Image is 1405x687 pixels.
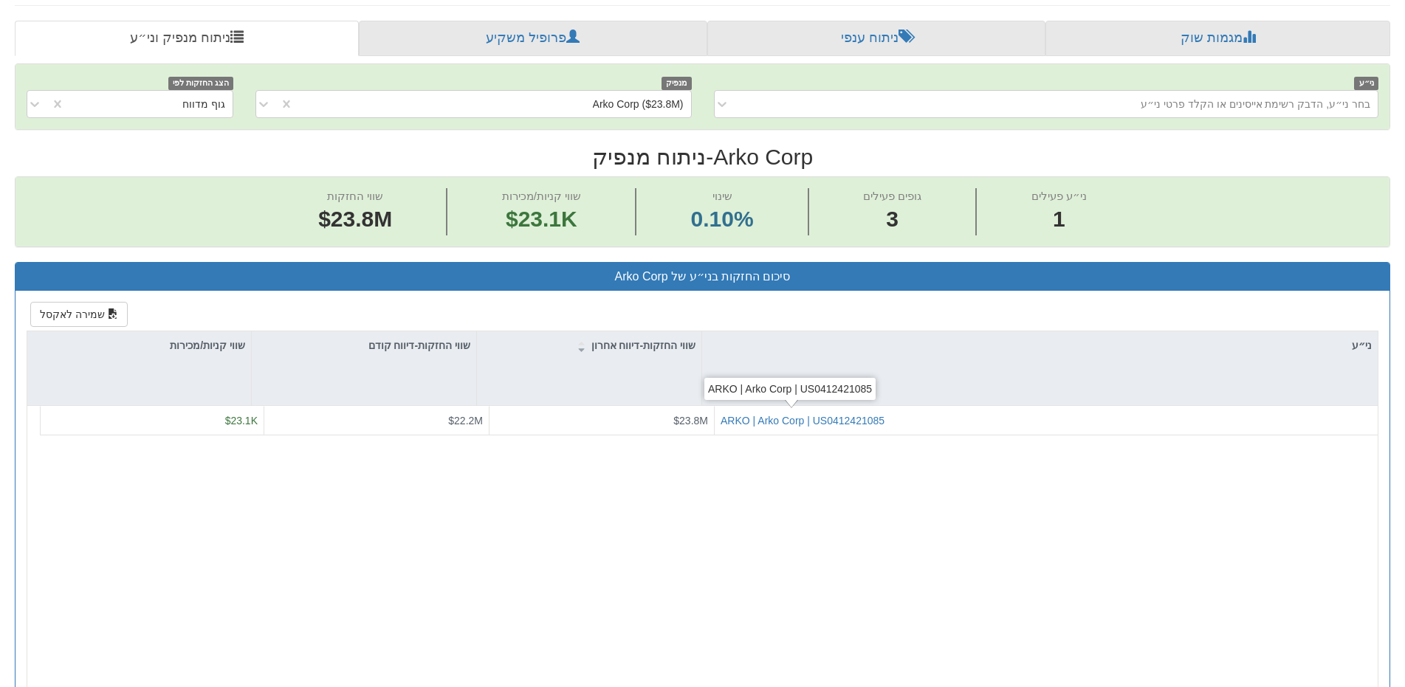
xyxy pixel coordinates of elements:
span: 0.10% [691,204,754,235]
span: $23.1K [506,207,577,231]
span: הצג החזקות לפי [168,77,233,89]
span: גופים פעילים [863,190,921,202]
h3: סיכום החזקות בני״ע של Arko Corp [27,270,1378,283]
div: ני״ע [702,331,1378,359]
a: פרופיל משקיע [359,21,707,56]
a: ניתוח ענפי [707,21,1046,56]
span: ני״ע פעילים [1031,190,1087,202]
span: שינוי [712,190,732,202]
span: ני״ע [1354,77,1378,89]
button: ARKO | Arko Corp | US0412421085 [721,413,884,428]
div: Arko Corp ‎($23.8M‎)‎ [593,97,684,111]
span: 1 [1031,204,1087,235]
h2: Arko Corp - ניתוח מנפיק [15,145,1390,169]
a: ניתוח מנפיק וני״ע [15,21,359,56]
span: שווי קניות/מכירות [502,190,581,202]
span: $23.8M [318,207,392,231]
div: בחר ני״ע, הדבק רשימת אייסינים או הקלד פרטי ני״ע [1141,97,1370,111]
div: גוף מדווח [182,97,225,111]
a: מגמות שוק [1045,21,1390,56]
span: $23.8M [673,415,708,427]
div: שווי החזקות-דיווח קודם [252,331,476,359]
div: שווי קניות/מכירות [27,331,251,359]
button: שמירה לאקסל [30,302,128,327]
div: שווי החזקות-דיווח אחרון [477,331,701,359]
span: שווי החזקות [327,190,383,202]
span: $22.2M [448,415,483,427]
span: 3 [863,204,921,235]
div: ARKO | Arko Corp | US0412421085 [704,378,876,400]
span: מנפיק [662,77,692,89]
span: $23.1K [225,415,258,427]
